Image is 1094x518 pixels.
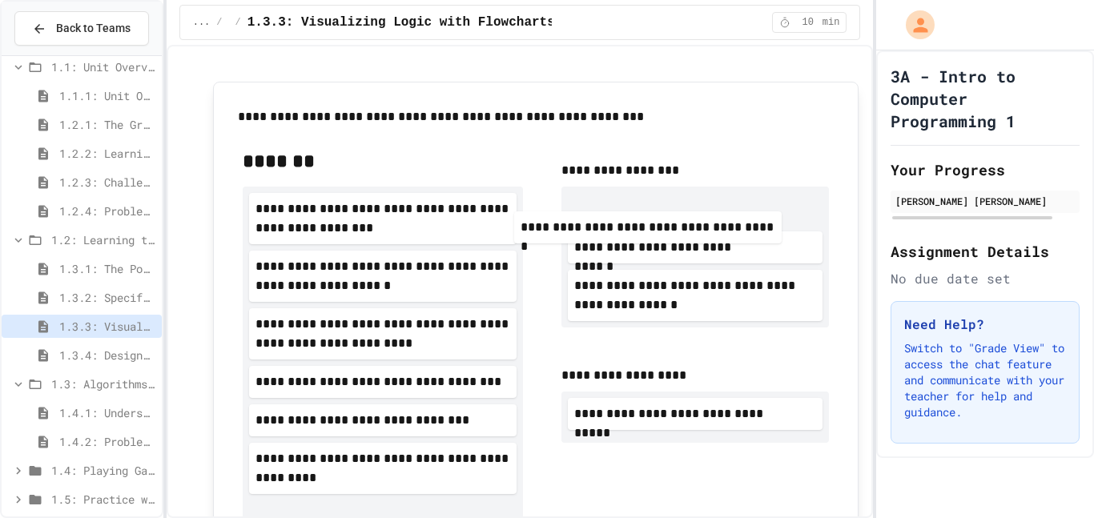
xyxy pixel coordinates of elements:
span: 1.4.1: Understanding Games with Flowcharts [59,404,155,421]
span: min [823,16,840,29]
span: Back to Teams [56,20,131,37]
span: 10 [795,16,821,29]
span: 1.2.3: Challenge Problem - The Bridge [59,174,155,191]
span: 1.3.4: Designing Flowcharts [59,347,155,363]
h2: Your Progress [891,159,1080,181]
div: No due date set [891,269,1080,288]
span: 1.3.2: Specifying Ideas with Pseudocode [59,289,155,306]
h2: Assignment Details [891,240,1080,263]
span: 1.3.1: The Power of Algorithms [59,260,155,277]
span: 1.2.4: Problem Solving Practice [59,203,155,219]
h1: 3A - Intro to Computer Programming 1 [891,65,1080,132]
span: 1.3.3: Visualizing Logic with Flowcharts [247,13,555,32]
span: 1.2.1: The Growth Mindset [59,116,155,133]
div: [PERSON_NAME] [PERSON_NAME] [895,194,1075,208]
span: 1.2.2: Learning to Solve Hard Problems [59,145,155,162]
span: 1.1.1: Unit Overview [59,87,155,104]
span: / [235,16,241,29]
span: ... [193,16,211,29]
span: 1.2: Learning to Solve Hard Problems [51,231,155,248]
span: / [216,16,222,29]
span: 1.4.2: Problem Solving Reflection [59,433,155,450]
span: 1.3: Algorithms - from Pseudocode to Flowcharts [51,375,155,392]
span: 1.5: Practice with Algorithms [51,491,155,508]
span: 1.4: Playing Games [51,462,155,479]
span: 1.3.3: Visualizing Logic with Flowcharts [59,318,155,335]
p: Switch to "Grade View" to access the chat feature and communicate with your teacher for help and ... [904,340,1066,420]
h3: Need Help? [904,315,1066,334]
span: 1.1: Unit Overview [51,58,155,75]
div: My Account [889,6,939,43]
button: Back to Teams [14,11,149,46]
